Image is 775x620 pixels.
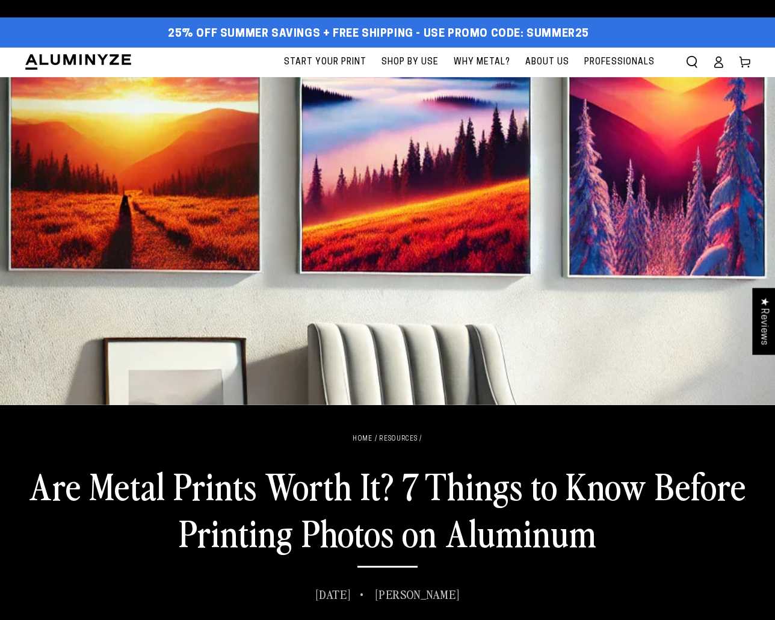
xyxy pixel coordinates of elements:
span: Shop By Use [381,55,439,70]
span: [PERSON_NAME] [375,586,460,602]
span: About Us [525,55,569,70]
span: Why Metal? [454,55,510,70]
a: Resources [379,436,418,442]
a: Home [353,436,372,442]
div: Click to open Judge.me floating reviews tab [752,288,775,355]
span: / [375,436,377,442]
a: About Us [519,48,575,77]
summary: Search our site [679,49,705,75]
a: Start Your Print [278,48,372,77]
a: Shop By Use [375,48,445,77]
img: Aluminyze [24,53,132,71]
span: Start Your Print [284,55,366,70]
nav: breadcrumbs [24,435,751,444]
a: Professionals [578,48,661,77]
a: Why Metal? [448,48,516,77]
time: [DATE] [315,586,351,602]
span: Professionals [584,55,655,70]
h1: Are Metal Prints Worth It? 7 Things to Know Before Printing Photos on Aluminum [24,462,751,568]
span: / [419,436,422,442]
span: 25% off Summer Savings + Free Shipping - Use Promo Code: SUMMER25 [168,28,589,41]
